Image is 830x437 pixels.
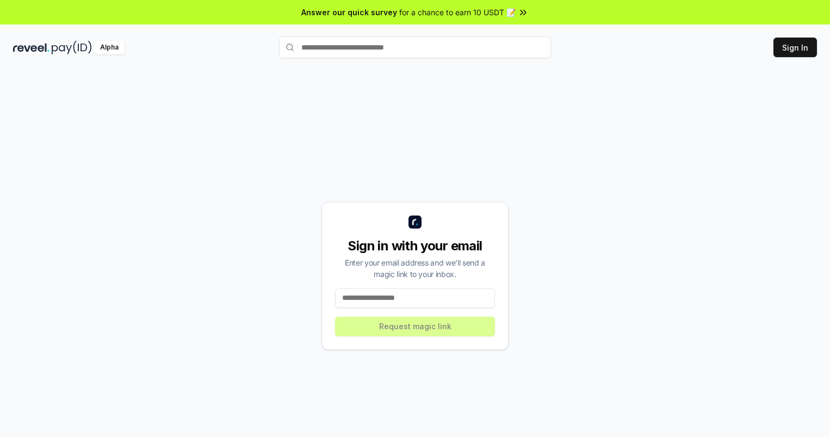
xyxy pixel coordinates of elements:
div: Sign in with your email [335,237,495,255]
img: reveel_dark [13,41,49,54]
div: Enter your email address and we’ll send a magic link to your inbox. [335,257,495,280]
span: for a chance to earn 10 USDT 📝 [399,7,516,18]
button: Sign In [773,38,817,57]
span: Answer our quick survey [301,7,397,18]
img: logo_small [408,216,422,229]
div: Alpha [94,41,125,54]
img: pay_id [52,41,92,54]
